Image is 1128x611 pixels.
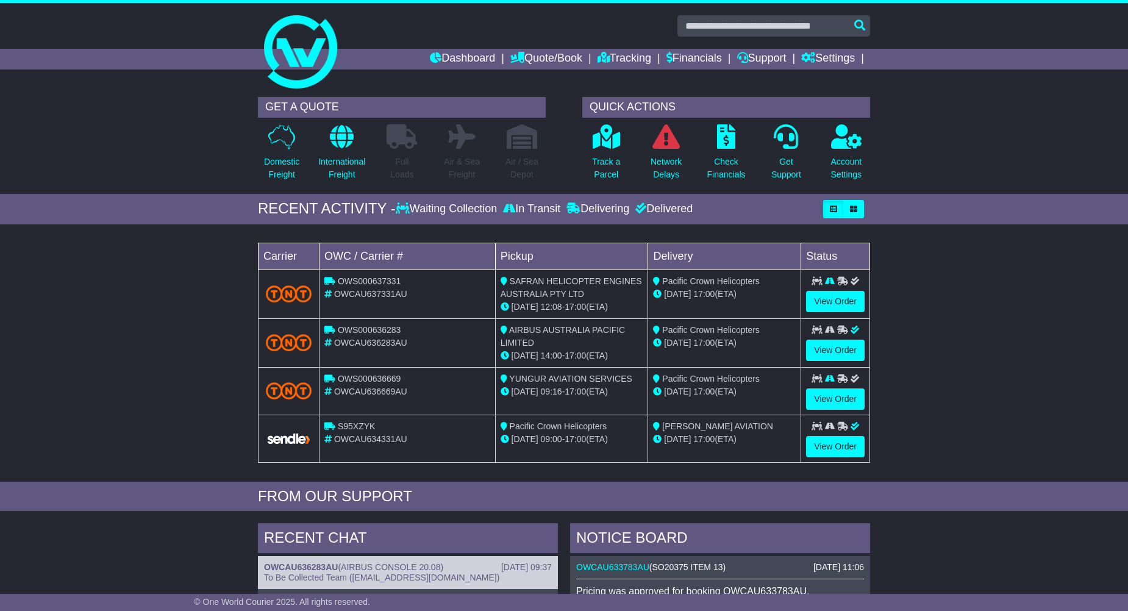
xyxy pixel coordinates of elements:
a: OWCAU633783AU [576,562,649,572]
div: RECENT ACTIVITY - [258,200,396,218]
span: 17:00 [693,338,715,348]
a: NetworkDelays [650,124,682,188]
div: - (ETA) [501,301,643,313]
a: InternationalFreight [318,124,366,188]
a: Financials [666,49,722,70]
div: RECENT CHAT [258,523,558,556]
img: TNT_Domestic.png [266,334,312,351]
div: - (ETA) [501,385,643,398]
span: OWS000636283 [338,325,401,335]
td: Pickup [495,243,648,270]
span: [DATE] [512,351,538,360]
td: OWC / Carrier # [319,243,496,270]
span: 17:00 [565,302,586,312]
td: Carrier [259,243,319,270]
span: OWCAU634331AU [334,434,407,444]
div: ( ) [264,562,552,573]
span: 09:00 [541,434,562,444]
div: QUICK ACTIONS [582,97,870,118]
a: Support [737,49,787,70]
span: 09:16 [541,387,562,396]
span: To Be Collected Team ([EMAIL_ADDRESS][DOMAIN_NAME]) [264,573,499,582]
span: [DATE] [664,338,691,348]
span: © One World Courier 2025. All rights reserved. [194,597,370,607]
a: View Order [806,340,865,361]
a: GetSupport [771,124,802,188]
a: View Order [806,436,865,457]
img: TNT_Domestic.png [266,285,312,302]
p: International Freight [318,155,365,181]
span: SO20375 ITEM 13 [652,562,723,572]
span: [DATE] [512,387,538,396]
div: GET A QUOTE [258,97,546,118]
span: OWCAU637331AU [334,289,407,299]
span: 17:00 [693,387,715,396]
a: View Order [806,388,865,410]
a: View Order [806,291,865,312]
span: 12:08 [541,302,562,312]
p: Domestic Freight [264,155,299,181]
p: Air / Sea Depot [505,155,538,181]
span: OWCAU636283AU [334,338,407,348]
span: Pacific Crown Helicopters [662,276,760,286]
div: [DATE] 09:37 [501,562,552,573]
div: (ETA) [653,337,796,349]
span: 17:00 [693,289,715,299]
td: Delivery [648,243,801,270]
span: 17:00 [565,351,586,360]
span: AIRBUS CONSOLE 20.08 [341,562,440,572]
div: ( ) [576,562,864,573]
span: OWS000637331 [338,276,401,286]
span: [DATE] [664,289,691,299]
a: Track aParcel [591,124,621,188]
span: [DATE] [664,387,691,396]
img: TNT_Domestic.png [266,382,312,399]
div: (ETA) [653,288,796,301]
div: - (ETA) [501,433,643,446]
p: Account Settings [831,155,862,181]
p: Track a Parcel [592,155,620,181]
span: [PERSON_NAME] AVIATION [662,421,773,431]
span: Pacific Crown Helicopters [662,325,760,335]
span: 17:00 [565,387,586,396]
a: CheckFinancials [707,124,746,188]
span: Pacific Crown Helicopters [510,421,607,431]
p: Full Loads [387,155,417,181]
div: - (ETA) [501,349,643,362]
p: Check Financials [707,155,746,181]
td: Status [801,243,870,270]
img: GetCarrierServiceLogo [266,432,312,445]
a: AccountSettings [830,124,863,188]
p: Pricing was approved for booking OWCAU633783AU. [576,585,864,597]
a: DomesticFreight [263,124,300,188]
p: Network Delays [651,155,682,181]
a: Tracking [598,49,651,70]
a: Quote/Book [510,49,582,70]
div: [DATE] 11:06 [813,562,864,573]
span: [DATE] [664,434,691,444]
a: Settings [801,49,855,70]
span: S95XZYK [338,421,375,431]
div: Delivering [563,202,632,216]
div: Waiting Collection [396,202,500,216]
span: 14:00 [541,351,562,360]
span: Pacific Crown Helicopters [662,374,760,384]
a: Dashboard [430,49,495,70]
p: Get Support [771,155,801,181]
p: Air & Sea Freight [444,155,480,181]
a: OWCAU636283AU [264,562,338,572]
div: FROM OUR SUPPORT [258,488,870,506]
div: (ETA) [653,385,796,398]
span: YUNGUR AVIATION SERVICES [509,374,632,384]
span: 17:00 [693,434,715,444]
span: SAFRAN HELICOPTER ENGINES AUSTRALIA PTY LTD [501,276,642,299]
span: [DATE] [512,302,538,312]
span: AIRBUS AUSTRALIA PACIFIC LIMITED [501,325,625,348]
span: OWCAU636669AU [334,387,407,396]
div: Delivered [632,202,693,216]
span: [DATE] [512,434,538,444]
span: OWS000636669 [338,374,401,384]
div: In Transit [500,202,563,216]
div: NOTICE BOARD [570,523,870,556]
div: (ETA) [653,433,796,446]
